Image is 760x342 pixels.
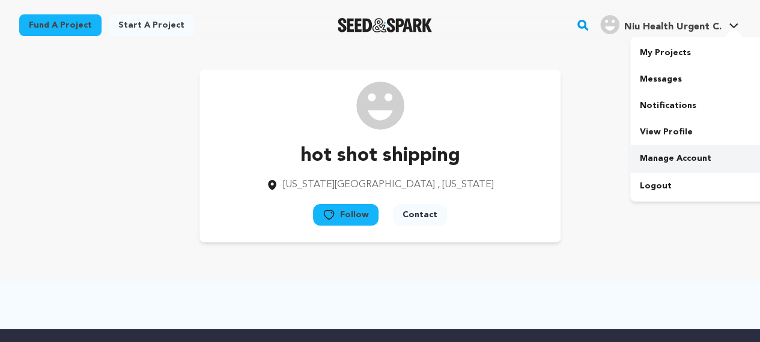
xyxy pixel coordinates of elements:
[19,14,102,36] a: Fund a project
[598,13,741,34] a: Niu Health Urgent C.'s Profile
[356,82,404,130] img: /img/default-images/user/medium/user.png image
[338,18,432,32] img: Seed&Spark Logo Dark Mode
[283,180,435,190] span: [US_STATE][GEOGRAPHIC_DATA]
[393,204,447,226] button: Contact
[600,15,722,34] div: Niu Health Urgent C.'s Profile
[313,204,378,226] button: Follow
[437,180,494,190] span: , [US_STATE]
[624,22,722,32] span: Niu Health Urgent C.
[338,18,432,32] a: Seed&Spark Homepage
[109,14,194,36] a: Start a project
[598,13,741,38] span: Niu Health Urgent C.'s Profile
[266,142,494,170] p: hot shot shipping
[600,15,619,34] img: user.png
